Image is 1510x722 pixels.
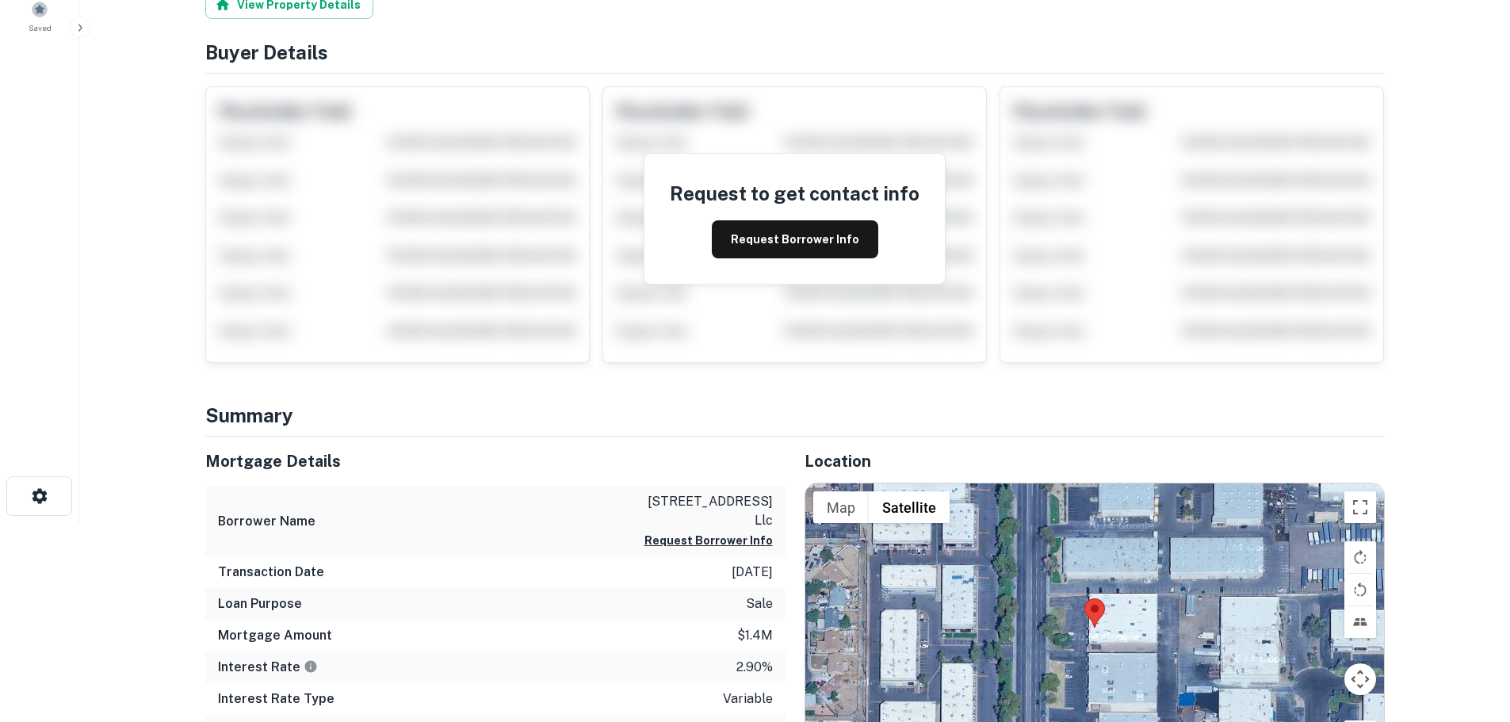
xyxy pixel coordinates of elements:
[746,594,773,613] p: sale
[218,658,318,677] h6: Interest Rate
[869,491,950,523] button: Show satellite imagery
[630,492,773,530] p: [STREET_ADDRESS] llc
[1344,574,1376,605] button: Rotate map counterclockwise
[736,658,773,677] p: 2.90%
[205,449,786,473] h5: Mortgage Details
[813,491,869,523] button: Show street map
[218,690,334,709] h6: Interest Rate Type
[723,690,773,709] p: variable
[644,531,773,550] button: Request Borrower Info
[732,563,773,582] p: [DATE]
[218,512,315,531] h6: Borrower Name
[1344,491,1376,523] button: Toggle fullscreen view
[737,626,773,645] p: $1.4m
[29,21,52,34] span: Saved
[304,659,318,674] svg: The interest rates displayed on the website are for informational purposes only and may be report...
[1344,606,1376,638] button: Tilt map
[218,563,324,582] h6: Transaction Date
[712,220,878,258] button: Request Borrower Info
[205,401,1385,430] h4: Summary
[1344,541,1376,573] button: Rotate map clockwise
[1344,663,1376,695] button: Map camera controls
[1431,595,1510,671] iframe: Chat Widget
[218,594,302,613] h6: Loan Purpose
[670,179,919,208] h4: Request to get contact info
[205,38,1385,67] h4: Buyer Details
[218,626,332,645] h6: Mortgage Amount
[805,449,1385,473] h5: Location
